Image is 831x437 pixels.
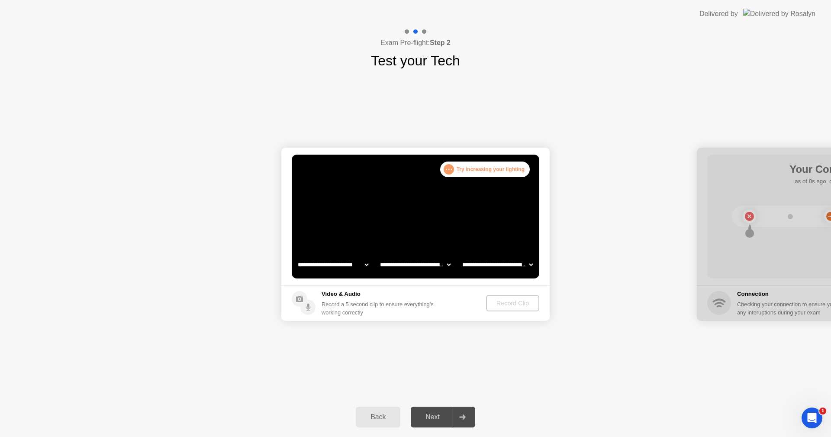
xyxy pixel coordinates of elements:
div: Back [358,413,398,421]
b: Step 2 [430,39,451,46]
div: Delivered by [699,9,738,19]
div: Try increasing your lighting [440,162,530,177]
div: Next [413,413,452,421]
h5: Video & Audio [322,290,437,298]
div: . . . [444,164,454,175]
iframe: Intercom live chat [802,408,822,428]
button: Record Clip [486,295,539,311]
select: Available microphones [461,256,535,273]
select: Available speakers [378,256,452,273]
select: Available cameras [296,256,370,273]
button: Back [356,407,400,427]
span: 1 [819,408,826,414]
h4: Exam Pre-flight: [380,38,451,48]
img: Delivered by Rosalyn [743,9,815,19]
button: Next [411,407,475,427]
h1: Test your Tech [371,50,460,71]
div: Record Clip [490,300,536,307]
div: Record a 5 second clip to ensure everything’s working correctly [322,300,437,317]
